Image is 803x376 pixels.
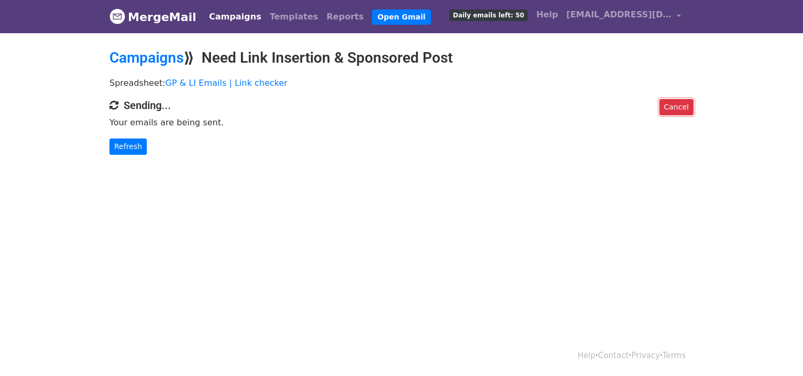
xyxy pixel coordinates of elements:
[205,6,265,27] a: Campaigns
[265,6,322,27] a: Templates
[165,78,287,88] a: GP & LI Emails | Link checker
[109,49,694,67] h2: ⟫ Need Link Insertion & Sponsored Post
[663,351,686,360] a: Terms
[598,351,629,360] a: Contact
[562,4,685,29] a: [EMAIL_ADDRESS][DOMAIN_NAME]
[445,4,532,25] a: Daily emails left: 50
[449,9,528,21] span: Daily emails left: 50
[372,9,430,25] a: Open Gmail
[532,4,562,25] a: Help
[109,49,184,66] a: Campaigns
[323,6,368,27] a: Reports
[109,8,125,24] img: MergeMail logo
[631,351,660,360] a: Privacy
[109,99,694,112] h4: Sending...
[659,99,694,115] a: Cancel
[578,351,596,360] a: Help
[109,77,694,88] p: Spreadsheet:
[109,138,147,155] a: Refresh
[109,117,694,128] p: Your emails are being sent.
[109,6,196,28] a: MergeMail
[566,8,671,21] span: [EMAIL_ADDRESS][DOMAIN_NAME]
